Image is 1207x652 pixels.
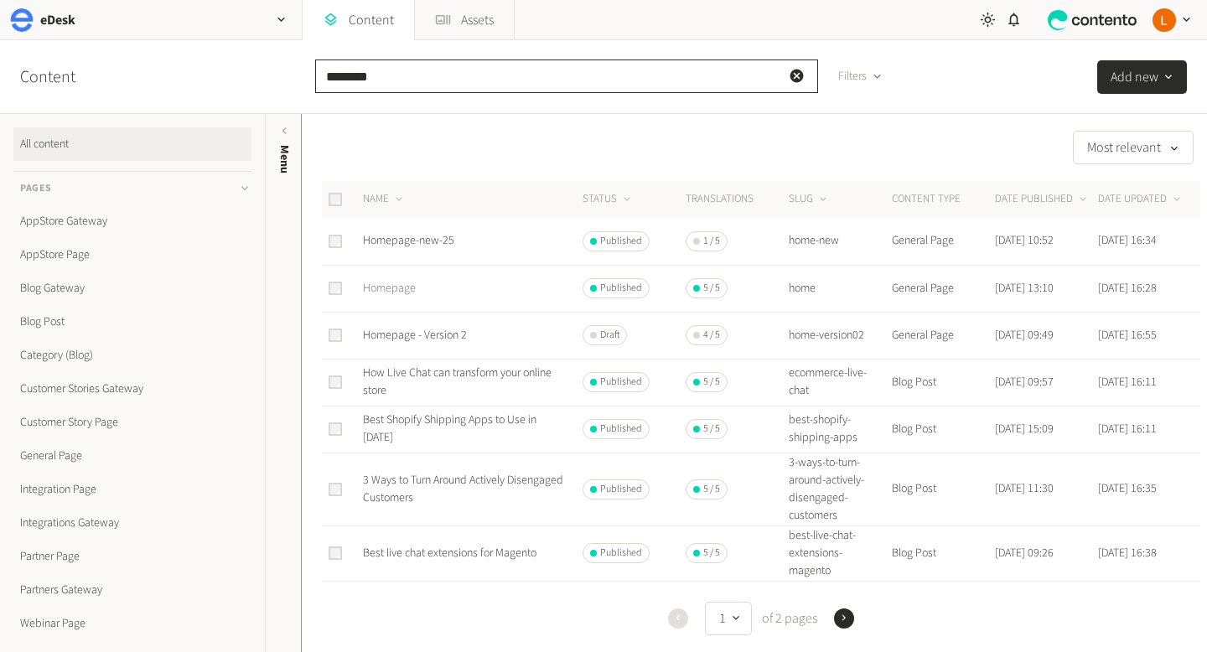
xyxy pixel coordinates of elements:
a: Partner Page [13,540,251,573]
td: Blog Post [891,406,994,453]
a: General Page [13,439,251,473]
span: Menu [276,145,293,173]
time: [DATE] 16:55 [1098,327,1157,344]
button: DATE PUBLISHED [995,191,1090,208]
button: Most relevant [1073,131,1194,164]
span: 5 / 5 [703,482,720,497]
td: General Page [891,218,994,265]
a: Best live chat extensions for Magento [363,545,536,561]
td: best-live-chat-extensions-magento [788,525,891,581]
td: ebay-promoted-listings [788,581,891,628]
time: [DATE] 09:57 [995,374,1054,391]
td: best-shopify-shipping-apps [788,406,891,453]
a: Homepage-new-25 [363,232,454,249]
a: Category (Blog) [13,339,251,372]
span: 5 / 5 [703,281,720,296]
span: Pages [20,181,52,196]
td: Blog Post [891,359,994,406]
time: [DATE] 16:28 [1098,280,1157,297]
button: Add new [1097,60,1187,94]
td: home [788,265,891,312]
time: [DATE] 13:10 [995,280,1054,297]
td: ecommerce-live-chat [788,359,891,406]
button: STATUS [583,191,634,208]
span: Filters [838,68,867,85]
a: Customer Stories Gateway [13,372,251,406]
span: 5 / 5 [703,422,720,437]
button: Filters [825,60,896,93]
button: 1 [705,602,752,635]
a: AppStore Gateway [13,204,251,238]
h2: Content [20,65,114,90]
td: 3-ways-to-turn-around-actively-disengaged-customers [788,453,891,525]
a: Webinar Page [13,607,251,640]
th: CONTENT TYPE [891,181,994,218]
time: [DATE] 09:49 [995,327,1054,344]
a: Blog Post [13,305,251,339]
span: 5 / 5 [703,546,720,561]
a: Homepage [363,280,416,297]
time: [DATE] 11:30 [995,480,1054,497]
h2: eDesk [40,10,75,30]
time: [DATE] 10:52 [995,232,1054,249]
span: Published [600,281,642,296]
time: [DATE] 16:11 [1098,421,1157,437]
a: 3 Ways to Turn Around Actively Disengaged Customers [363,472,563,506]
a: Integration Page [13,473,251,506]
td: home-version02 [788,312,891,359]
th: Translations [685,181,788,218]
span: Draft [600,328,619,343]
span: Published [600,422,642,437]
span: 4 / 5 [703,328,720,343]
td: home-new [788,218,891,265]
span: of 2 pages [759,608,817,629]
a: How Live Chat can transform your online store [363,365,552,399]
td: Blog Post [891,581,994,628]
td: Blog Post [891,525,994,581]
span: Published [600,375,642,390]
a: Homepage - Version 2 [363,327,467,344]
button: SLUG [789,191,830,208]
time: [DATE] 15:09 [995,421,1054,437]
time: [DATE] 16:11 [1098,374,1157,391]
time: [DATE] 16:38 [1098,545,1157,561]
button: DATE UPDATED [1098,191,1184,208]
time: [DATE] 09:26 [995,545,1054,561]
a: All content [13,127,251,161]
a: Blog Gateway [13,272,251,305]
a: Partners Gateway [13,573,251,607]
span: Published [600,482,642,497]
span: Published [600,546,642,561]
button: NAME [363,191,406,208]
a: AppStore Page [13,238,251,272]
time: [DATE] 16:35 [1098,480,1157,497]
span: Published [600,234,642,249]
a: Customer Story Page [13,406,251,439]
td: General Page [891,312,994,359]
td: Blog Post [891,453,994,525]
span: 5 / 5 [703,375,720,390]
img: eDesk [10,8,34,32]
img: Laura Kane [1153,8,1176,32]
time: [DATE] 16:34 [1098,232,1157,249]
a: Best Shopify Shipping Apps to Use in [DATE] [363,411,536,446]
a: Integrations Gateway [13,506,251,540]
td: General Page [891,265,994,312]
span: 1 / 5 [703,234,720,249]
